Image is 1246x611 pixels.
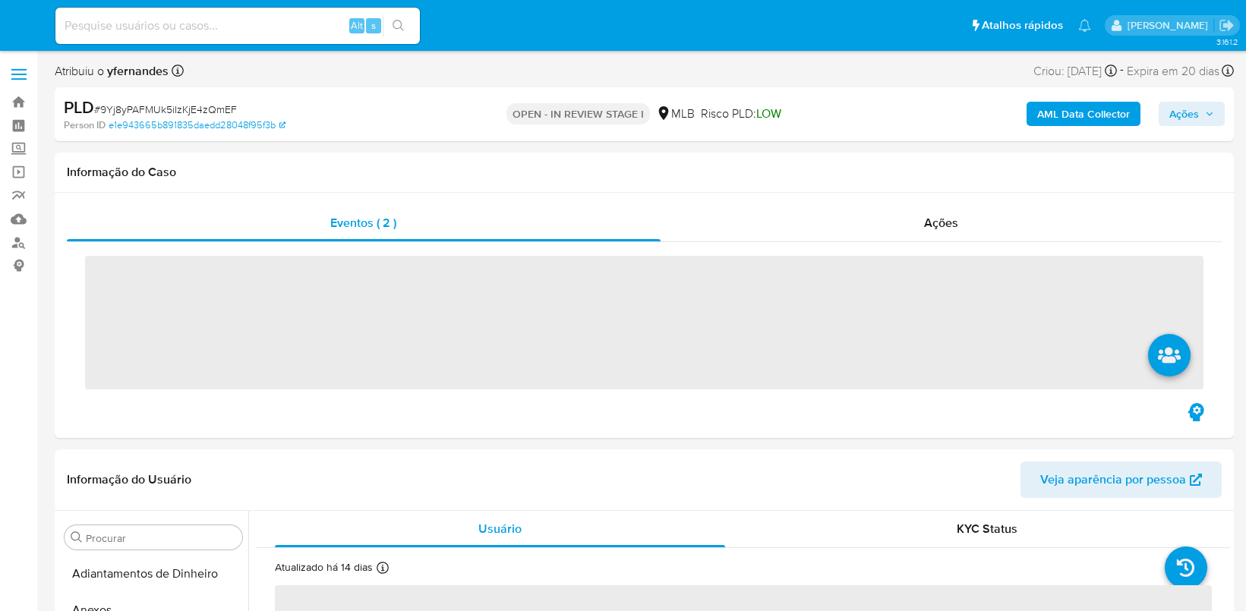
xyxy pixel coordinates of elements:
input: Pesquise usuários ou casos... [55,16,420,36]
p: OPEN - IN REVIEW STAGE I [506,103,650,124]
b: PLD [64,95,94,119]
p: Atualizado há 14 dias [275,560,373,575]
div: MLB [656,106,695,122]
span: # 9Yj8yPAFMUk5iIzKjE4zQmEF [94,102,237,117]
a: Notificações [1078,19,1091,32]
span: - [1120,61,1124,81]
a: e1e943665b891835daedd28048f95f3b [109,118,285,132]
span: Expira em 20 dias [1127,63,1219,80]
b: Person ID [64,118,106,132]
span: ‌ [85,256,1203,389]
span: Alt [351,18,363,33]
button: Adiantamentos de Dinheiro [58,556,248,592]
p: yngrid.fernandes@mercadolivre.com [1128,18,1213,33]
a: Sair [1219,17,1235,33]
span: Atribuiu o [55,63,169,80]
input: Procurar [86,531,236,545]
button: Procurar [71,531,83,543]
span: Usuário [478,520,522,537]
h1: Informação do Caso [67,165,1222,180]
button: Veja aparência por pessoa [1020,461,1222,498]
button: Ações [1159,102,1225,126]
span: Veja aparência por pessoa [1040,461,1186,498]
span: Risco PLD: [701,106,781,122]
button: search-icon [383,15,414,36]
h1: Informação do Usuário [67,472,191,487]
span: s [371,18,376,33]
span: Eventos ( 2 ) [330,214,396,231]
span: Atalhos rápidos [982,17,1063,33]
span: Ações [924,214,958,231]
span: Ações [1169,102,1199,126]
span: KYC Status [957,520,1017,537]
button: AML Data Collector [1027,102,1140,126]
div: Criou: [DATE] [1033,61,1117,81]
b: AML Data Collector [1037,102,1130,126]
span: LOW [756,105,781,122]
b: yfernandes [104,62,169,80]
